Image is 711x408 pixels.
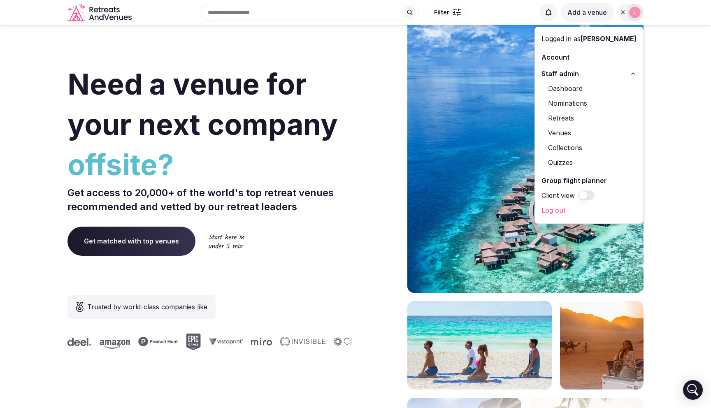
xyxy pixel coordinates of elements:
span: Need a venue for your next company [67,67,338,142]
svg: Epic Games company logo [176,334,191,350]
svg: Deel company logo [58,338,81,346]
a: Get matched with top venues [67,227,195,255]
span: Trusted by world-class companies like [87,302,207,312]
img: woman sitting in back of truck with camels [560,301,644,389]
div: Logged in as [541,34,637,44]
a: Visit the homepage [67,3,133,22]
span: Staff admin [541,69,579,79]
a: Collections [541,141,637,154]
span: Filter [434,8,449,16]
img: Start here in under 5 min [209,234,244,248]
p: Get access to 20,000+ of the world's top retreat venues recommended and vetted by our retreat lea... [67,186,352,213]
button: Staff admin [541,67,637,80]
span: [PERSON_NAME] [581,35,637,43]
a: Group flight planner [541,174,637,187]
a: Venues [541,126,637,139]
label: Client view [541,190,575,200]
div: Open Intercom Messenger [683,380,703,400]
span: offsite? [67,145,352,185]
button: Filter [429,5,466,20]
a: Retreats [541,111,637,125]
svg: Miro company logo [241,338,262,345]
img: yoga on tropical beach [407,301,552,389]
svg: Retreats and Venues company logo [67,3,133,22]
svg: Vistaprint company logo [199,338,233,345]
a: Add a venue [560,8,614,16]
a: Account [541,51,637,64]
a: Log out [541,204,637,217]
button: Add a venue [560,3,614,22]
a: Nominations [541,97,637,110]
a: Quizzes [541,156,637,169]
svg: Invisible company logo [270,337,316,347]
img: Luwam Beyin [629,7,641,18]
a: Dashboard [541,82,637,95]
